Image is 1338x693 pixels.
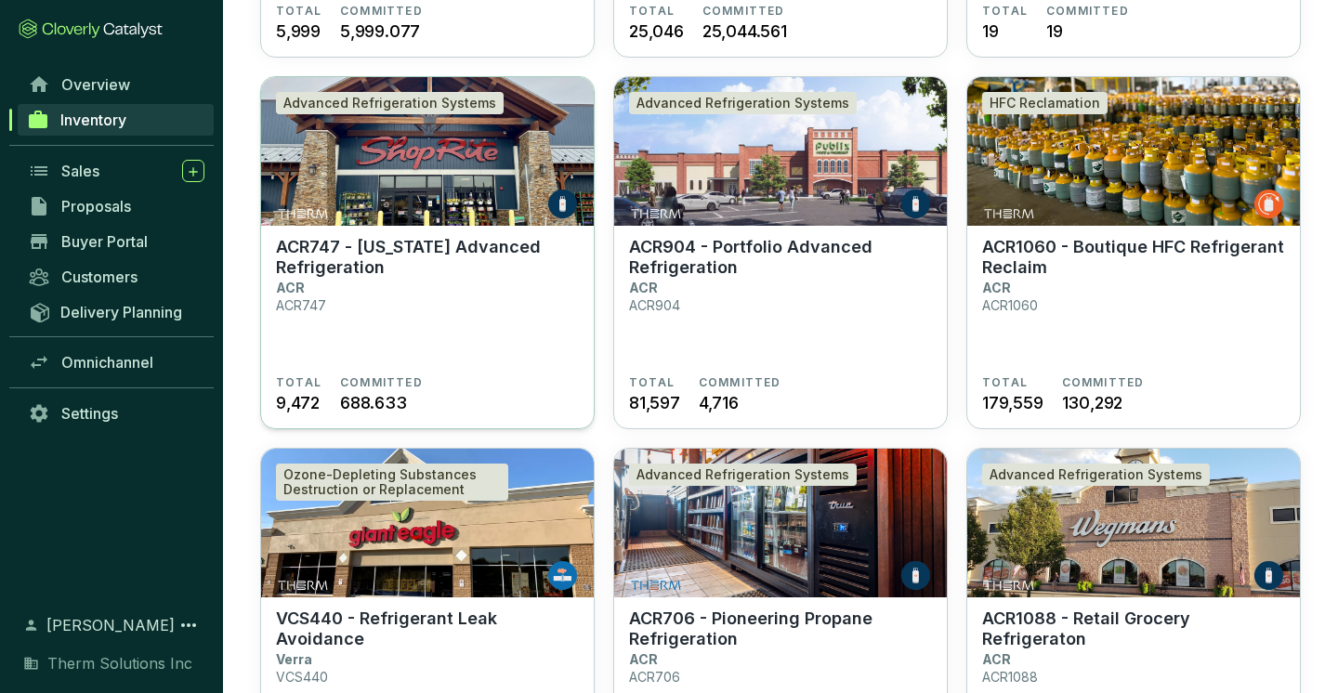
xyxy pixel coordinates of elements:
[276,651,312,667] p: Verra
[61,353,153,372] span: Omnichannel
[19,346,214,378] a: Omnichannel
[19,69,214,100] a: Overview
[276,669,328,685] p: VCS440
[261,449,594,597] img: VCS440 - Refrigerant Leak Avoidance
[276,390,320,415] span: 9,472
[629,92,857,114] div: Advanced Refrigeration Systems
[276,375,321,390] span: TOTAL
[276,237,579,278] p: ACR747 - [US_STATE] Advanced Refrigeration
[982,280,1011,295] p: ACR
[46,614,175,636] span: [PERSON_NAME]
[276,464,508,501] div: Ozone-Depleting Substances Destruction or Replacement
[1046,4,1129,19] span: COMMITTED
[61,232,148,251] span: Buyer Portal
[276,19,321,44] span: 5,999
[340,375,423,390] span: COMMITTED
[19,261,214,293] a: Customers
[966,76,1301,429] a: ACR1060 - Boutique HFC Refrigerant ReclaimHFC ReclamationACR1060 - Boutique HFC Refrigerant Recla...
[276,4,321,19] span: TOTAL
[18,104,214,136] a: Inventory
[629,375,675,390] span: TOTAL
[19,296,214,327] a: Delivery Planning
[629,280,658,295] p: ACR
[19,398,214,429] a: Settings
[982,464,1210,486] div: Advanced Refrigeration Systems
[613,76,948,429] a: ACR904 - Portfolio Advanced RefrigerationAdvanced Refrigeration SystemsACR904 - Portfolio Advance...
[276,608,579,649] p: VCS440 - Refrigerant Leak Avoidance
[1062,375,1145,390] span: COMMITTED
[982,92,1108,114] div: HFC Reclamation
[982,375,1028,390] span: TOTAL
[340,4,423,19] span: COMMITTED
[629,669,680,685] p: ACR706
[702,19,787,44] span: 25,044.561
[629,651,658,667] p: ACR
[340,390,407,415] span: 688.633
[340,19,420,44] span: 5,999.077
[614,77,947,226] img: ACR904 - Portfolio Advanced Refrigeration
[699,375,781,390] span: COMMITTED
[967,77,1300,226] img: ACR1060 - Boutique HFC Refrigerant Reclaim
[1062,390,1123,415] span: 130,292
[629,464,857,486] div: Advanced Refrigeration Systems
[260,76,595,429] a: ACR747 - New York Advanced RefrigerationAdvanced Refrigeration SystemsACR747 - [US_STATE] Advance...
[61,268,138,286] span: Customers
[61,162,99,180] span: Sales
[276,280,305,295] p: ACR
[967,449,1300,597] img: ACR1088 - Retail Grocery Refrigeraton
[702,4,785,19] span: COMMITTED
[614,449,947,597] img: ACR706 - Pioneering Propane Refrigeration
[629,4,675,19] span: TOTAL
[276,92,504,114] div: Advanced Refrigeration Systems
[61,75,130,94] span: Overview
[19,226,214,257] a: Buyer Portal
[629,237,932,278] p: ACR904 - Portfolio Advanced Refrigeration
[60,111,126,129] span: Inventory
[261,77,594,226] img: ACR747 - New York Advanced Refrigeration
[276,297,326,313] p: ACR747
[629,608,932,649] p: ACR706 - Pioneering Propane Refrigeration
[19,190,214,222] a: Proposals
[982,608,1285,649] p: ACR1088 - Retail Grocery Refrigeraton
[629,19,684,44] span: 25,046
[982,19,999,44] span: 19
[982,390,1043,415] span: 179,559
[19,155,214,187] a: Sales
[982,4,1028,19] span: TOTAL
[629,390,680,415] span: 81,597
[699,390,739,415] span: 4,716
[61,404,118,423] span: Settings
[1046,19,1063,44] span: 19
[60,303,182,321] span: Delivery Planning
[982,651,1011,667] p: ACR
[982,297,1038,313] p: ACR1060
[47,652,192,674] span: Therm Solutions Inc
[629,297,680,313] p: ACR904
[982,669,1038,685] p: ACR1088
[982,237,1285,278] p: ACR1060 - Boutique HFC Refrigerant Reclaim
[61,197,131,216] span: Proposals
